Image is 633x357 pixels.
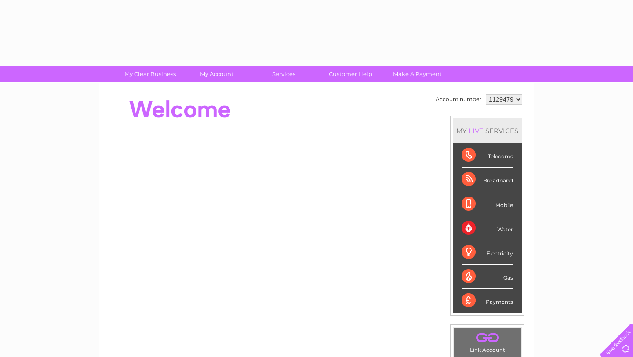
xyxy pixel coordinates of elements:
[462,289,513,313] div: Payments
[462,192,513,216] div: Mobile
[462,216,513,240] div: Water
[462,240,513,265] div: Electricity
[381,66,454,82] a: Make A Payment
[462,168,513,192] div: Broadband
[456,330,519,346] a: .
[181,66,253,82] a: My Account
[314,66,387,82] a: Customer Help
[462,265,513,289] div: Gas
[433,92,484,107] td: Account number
[247,66,320,82] a: Services
[467,127,485,135] div: LIVE
[462,143,513,168] div: Telecoms
[114,66,186,82] a: My Clear Business
[453,328,521,355] td: Link Account
[453,118,522,143] div: MY SERVICES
